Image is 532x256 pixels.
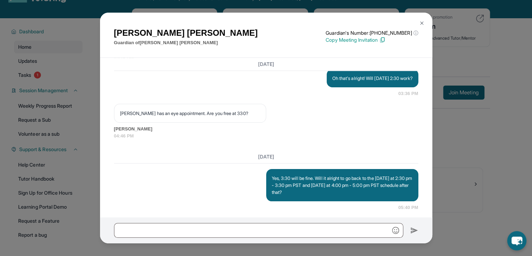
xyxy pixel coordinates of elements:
h3: [DATE] [114,61,418,68]
p: Guardian's Number: [PHONE_NUMBER] [326,29,418,36]
img: Send icon [410,226,418,235]
p: Yes, 3:30 will be fine. Will it alright to go back to the [DATE] at 2:30 pm - 3:30 pm PST and [DA... [272,175,413,196]
h1: [PERSON_NAME] [PERSON_NAME] [114,27,258,39]
span: 04:46 PM [114,133,418,140]
span: 03:36 PM [398,90,418,97]
p: Oh that's alright! Will [DATE] 2:30 work? [332,75,413,82]
span: ⓘ [413,29,418,36]
span: 05:40 PM [398,204,418,211]
button: chat-button [507,231,526,250]
p: Copy Meeting Invitation [326,36,418,43]
img: Close Icon [419,20,425,26]
p: Guardian of [PERSON_NAME] [PERSON_NAME] [114,39,258,46]
img: Emoji [392,227,399,234]
h3: [DATE] [114,153,418,160]
p: [PERSON_NAME] has an eye appointment. Are you free at 330? [120,110,260,117]
span: [PERSON_NAME] [114,126,418,133]
img: Copy Icon [379,37,385,43]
